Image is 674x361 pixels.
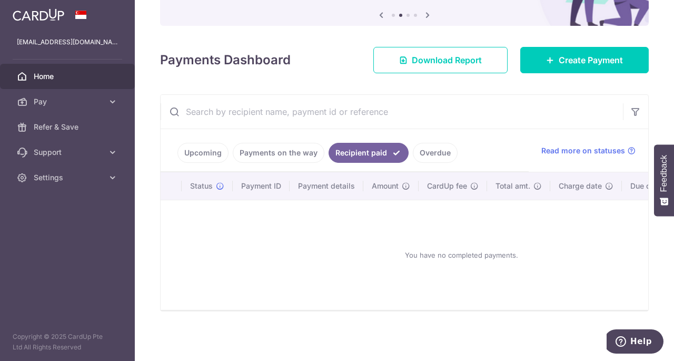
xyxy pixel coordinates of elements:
[541,145,636,156] a: Read more on statuses
[372,181,399,191] span: Amount
[290,172,363,200] th: Payment details
[559,54,623,66] span: Create Payment
[413,143,458,163] a: Overdue
[34,71,103,82] span: Home
[427,181,467,191] span: CardUp fee
[13,8,64,21] img: CardUp
[17,37,118,47] p: [EMAIL_ADDRESS][DOMAIN_NAME]
[34,96,103,107] span: Pay
[233,143,324,163] a: Payments on the way
[373,47,508,73] a: Download Report
[329,143,409,163] a: Recipient paid
[161,95,623,129] input: Search by recipient name, payment id or reference
[177,143,229,163] a: Upcoming
[34,172,103,183] span: Settings
[659,155,669,192] span: Feedback
[190,181,213,191] span: Status
[607,329,663,356] iframe: Opens a widget where you can find more information
[495,181,530,191] span: Total amt.
[559,181,602,191] span: Charge date
[520,47,649,73] a: Create Payment
[34,122,103,132] span: Refer & Save
[34,147,103,158] span: Support
[541,145,625,156] span: Read more on statuses
[412,54,482,66] span: Download Report
[630,181,662,191] span: Due date
[654,144,674,216] button: Feedback - Show survey
[160,51,291,70] h4: Payments Dashboard
[233,172,290,200] th: Payment ID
